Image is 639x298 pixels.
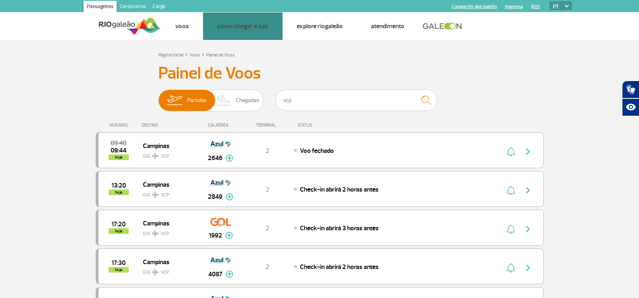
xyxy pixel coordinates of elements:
span: Voo fechado [300,147,334,155]
a: Corporativo [117,1,149,14]
a: > [202,50,205,59]
img: slider-embarque [162,90,187,111]
img: destiny_airplane.svg [152,192,159,198]
img: seta-direita-painel-voo.svg [523,263,533,273]
a: Voos [189,52,200,58]
span: Chegadas [236,90,259,111]
span: 2 [266,147,269,155]
span: GIG [143,265,195,276]
img: slider-desembarque [212,90,236,111]
img: sino-painel-voo.svg [507,224,515,234]
span: VCP [161,269,169,276]
img: destiny_airplane.svg [152,153,159,159]
span: Check-in abrirá 2 horas antes [300,185,379,194]
span: GIG [143,148,195,160]
img: mais-info-painel-voo.svg [225,232,233,239]
img: mais-info-painel-voo.svg [226,271,233,278]
span: hoje [109,190,129,195]
span: Partidas [187,90,207,111]
span: GIG [143,226,195,238]
a: Compra On-line GaleOn [452,4,497,9]
a: Atendimento [371,22,404,30]
a: Passageiros [84,1,117,14]
img: seta-direita-painel-voo.svg [523,185,533,195]
a: Voos [175,22,189,30]
a: Painel de Voos [206,52,235,58]
a: Explore RIOgaleão [297,22,343,30]
span: 2025-08-26 09:40:00 [111,140,126,146]
span: 2025-08-26 17:30:00 [111,260,126,266]
span: 4087 [208,269,222,279]
span: Campinas [143,218,195,228]
span: Campinas [143,256,195,267]
span: GIG [143,187,195,199]
span: 2025-08-26 17:20:00 [111,221,126,227]
span: VCP [161,230,169,238]
span: 2849 [208,192,222,202]
a: Página Inicial [158,52,183,58]
span: Campinas [143,140,195,151]
a: RQS [531,4,540,9]
span: 2 [266,263,269,271]
span: Check-in abrirá 3 horas antes [300,224,379,232]
button: Abrir recursos assistivos. [622,98,639,116]
div: DESTINO [142,123,201,128]
span: Check-in abrirá 2 horas antes [300,263,379,271]
img: seta-direita-painel-voo.svg [523,224,533,234]
div: CIA AÉREA [201,123,241,128]
span: hoje [109,154,129,160]
span: 2 [266,224,269,232]
span: 2646 [208,153,222,163]
span: 2025-08-26 09:44:24 [111,148,126,153]
img: seta-direita-painel-voo.svg [523,147,533,156]
div: STATUS [293,123,359,128]
span: VCP [161,192,169,199]
a: > [185,50,188,59]
div: TERMINAL [241,123,293,128]
div: Plugin de acessibilidade da Hand Talk. [622,81,639,116]
div: HORÁRIO [98,123,142,128]
img: sino-painel-voo.svg [507,263,515,273]
img: destiny_airplane.svg [152,230,159,237]
img: destiny_airplane.svg [152,269,159,275]
span: hoje [109,228,129,234]
span: Campinas [143,179,195,190]
a: Como chegar e sair [217,22,268,30]
span: 1992 [209,231,222,240]
span: VCP [161,153,169,160]
img: sino-painel-voo.svg [507,185,515,195]
input: Voo, cidade ou cia aérea [276,90,437,111]
span: hoje [109,267,129,273]
span: 2 [266,185,269,194]
button: Abrir tradutor de língua de sinais. [622,81,639,98]
img: sino-painel-voo.svg [507,147,515,156]
img: mais-info-painel-voo.svg [226,193,233,200]
a: Cargo [149,1,169,14]
h3: Painel de Voos [158,63,481,83]
a: Imprensa [505,4,523,9]
img: mais-info-painel-voo.svg [226,154,233,162]
span: 2025-08-26 13:20:00 [111,183,126,188]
